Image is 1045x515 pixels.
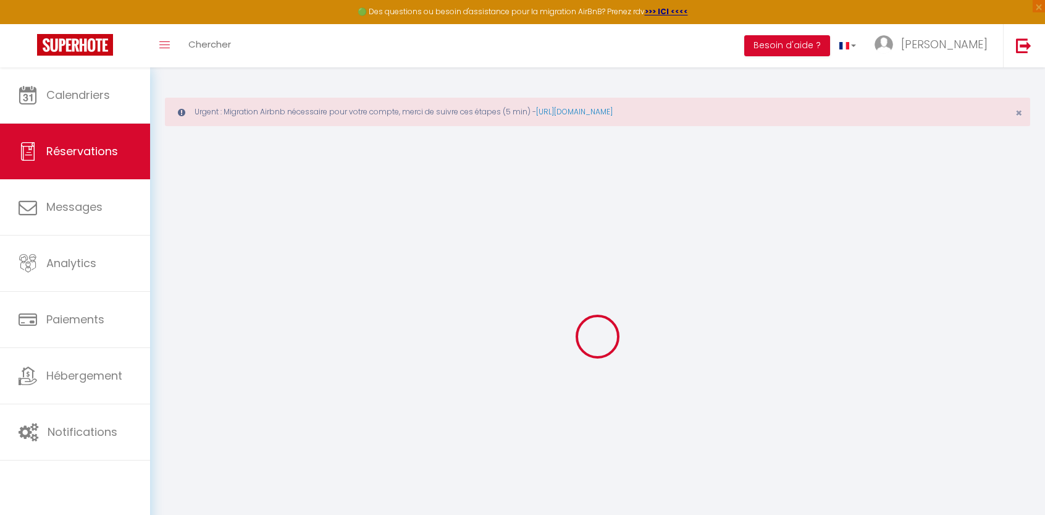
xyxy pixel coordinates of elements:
a: >>> ICI <<<< [645,6,688,17]
span: Analytics [46,255,96,271]
span: Paiements [46,312,104,327]
span: Chercher [188,38,231,51]
div: Urgent : Migration Airbnb nécessaire pour votre compte, merci de suivre ces étapes (5 min) - [165,98,1030,126]
span: Calendriers [46,87,110,103]
span: Messages [46,199,103,215]
img: Super Booking [37,34,113,56]
span: Réservations [46,143,118,159]
a: [URL][DOMAIN_NAME] [536,106,613,117]
a: ... [PERSON_NAME] [865,24,1003,67]
span: × [1015,105,1022,121]
a: Chercher [179,24,240,67]
button: Besoin d'aide ? [744,35,830,56]
span: Notifications [48,424,117,440]
button: Close [1015,108,1022,119]
span: Hébergement [46,368,122,383]
img: logout [1016,38,1031,53]
img: ... [875,35,893,54]
span: [PERSON_NAME] [901,36,988,52]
